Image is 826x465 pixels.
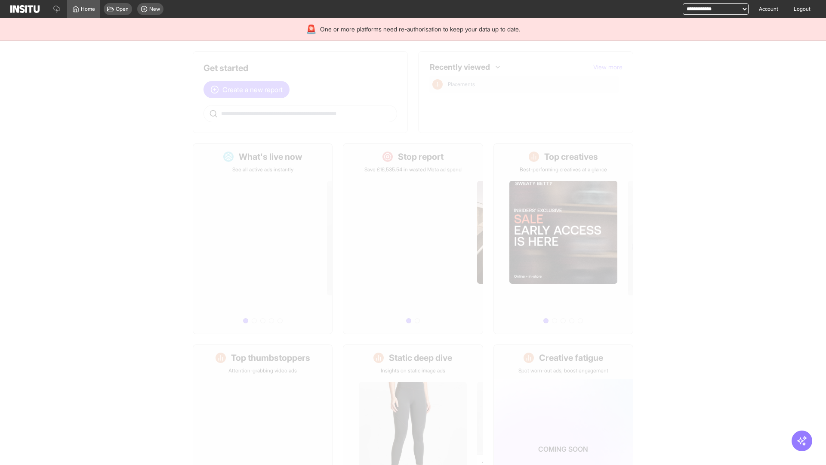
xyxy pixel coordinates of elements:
span: Home [81,6,95,12]
span: Open [116,6,129,12]
div: 🚨 [306,23,317,35]
span: New [149,6,160,12]
img: Logo [10,5,40,13]
span: One or more platforms need re-authorisation to keep your data up to date. [320,25,520,34]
